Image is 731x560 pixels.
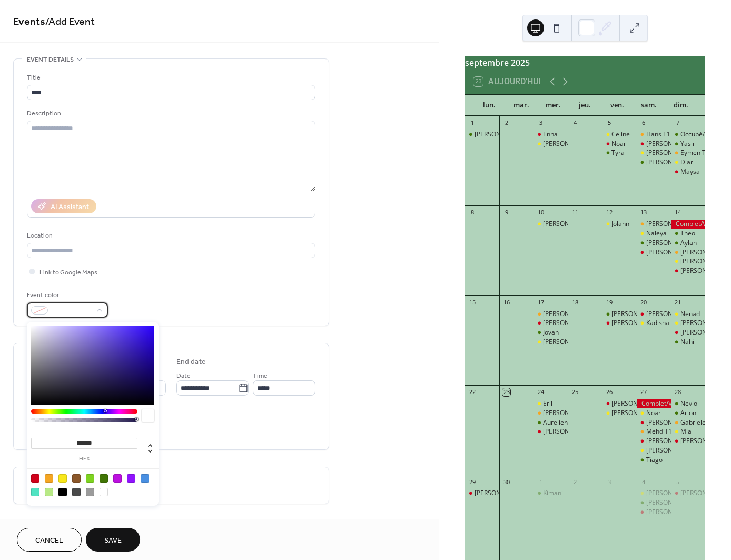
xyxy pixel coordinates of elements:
[543,489,563,498] div: Kimani
[45,474,53,483] div: #F5A623
[637,498,671,507] div: David
[543,399,552,408] div: Eril
[680,409,696,418] div: Arion
[534,409,568,418] div: Lisa T1
[646,239,696,248] div: [PERSON_NAME]
[571,388,579,396] div: 25
[637,239,671,248] div: Noah
[646,130,670,139] div: Hans T1
[646,248,696,257] div: [PERSON_NAME]
[646,498,696,507] div: [PERSON_NAME]
[671,158,705,167] div: Diar
[502,209,510,217] div: 9
[671,229,705,238] div: Theo
[680,319,730,328] div: [PERSON_NAME]
[680,229,695,238] div: Theo
[537,298,545,306] div: 17
[674,388,682,396] div: 28
[601,95,633,116] div: ven.
[671,399,705,408] div: Nevio
[602,310,636,319] div: Enis
[637,130,671,139] div: Hans T1
[31,456,137,462] label: hex
[86,488,94,496] div: #9B9B9B
[537,388,545,396] div: 24
[537,95,569,116] div: mer.
[646,158,696,167] div: [PERSON_NAME]
[640,209,648,217] div: 13
[543,319,592,328] div: [PERSON_NAME]
[534,427,568,436] div: Nathalie
[646,489,696,498] div: [PERSON_NAME]
[646,310,696,319] div: [PERSON_NAME]
[602,140,636,149] div: Noar
[671,267,705,276] div: Yasmine
[45,488,53,496] div: #B8E986
[680,489,730,498] div: [PERSON_NAME]
[72,488,81,496] div: #4A4A4A
[100,488,108,496] div: #FFFFFF
[671,418,705,427] div: Gabriele T1
[534,489,568,498] div: Kimani
[543,220,592,229] div: [PERSON_NAME]
[611,319,661,328] div: [PERSON_NAME]
[680,328,730,337] div: [PERSON_NAME]
[637,446,671,455] div: Salvatore
[671,149,705,158] div: Eymen T1
[637,248,671,257] div: Stefania Maria
[537,119,545,127] div: 3
[502,119,510,127] div: 2
[534,338,568,347] div: Lavin Mira
[534,310,568,319] div: Marco T1
[680,338,696,347] div: Nahil
[646,456,663,465] div: Tiago
[602,399,636,408] div: Noah
[86,528,140,552] button: Save
[637,409,671,418] div: Noar
[671,130,705,139] div: Occupé/Besetzt
[571,119,579,127] div: 4
[543,140,592,149] div: [PERSON_NAME]
[646,140,696,149] div: [PERSON_NAME]
[17,528,82,552] a: Cancel
[680,130,727,139] div: Occupé/Besetzt
[505,95,537,116] div: mar.
[611,399,661,408] div: [PERSON_NAME]
[571,209,579,217] div: 11
[671,168,705,176] div: Maysa
[86,474,94,483] div: #7ED321
[465,56,705,69] div: septembre 2025
[27,230,313,241] div: Location
[637,427,671,436] div: MehdiT1
[611,310,661,319] div: [PERSON_NAME]
[680,310,700,319] div: Nenad
[637,399,671,408] div: Complet/Voll
[605,119,613,127] div: 5
[571,478,579,486] div: 2
[569,95,601,116] div: jeu.
[671,338,705,347] div: Nahil
[602,319,636,328] div: Gabrielle
[605,209,613,217] div: 12
[680,267,730,276] div: [PERSON_NAME]
[502,388,510,396] div: 23
[637,229,671,238] div: Naleya
[602,220,636,229] div: Jolann
[468,388,476,396] div: 22
[674,119,682,127] div: 7
[680,418,715,427] div: Gabriele T1
[468,209,476,217] div: 8
[602,130,636,139] div: Celine
[602,409,636,418] div: Noemi
[646,508,696,517] div: [PERSON_NAME]
[127,474,135,483] div: #9013FE
[27,54,74,65] span: Event details
[674,209,682,217] div: 14
[611,130,630,139] div: Celine
[680,437,730,446] div: [PERSON_NAME]
[611,220,629,229] div: Jolann
[680,239,697,248] div: Aylan
[58,474,67,483] div: #F8E71C
[646,437,696,446] div: [PERSON_NAME]
[31,488,39,496] div: #50E3C2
